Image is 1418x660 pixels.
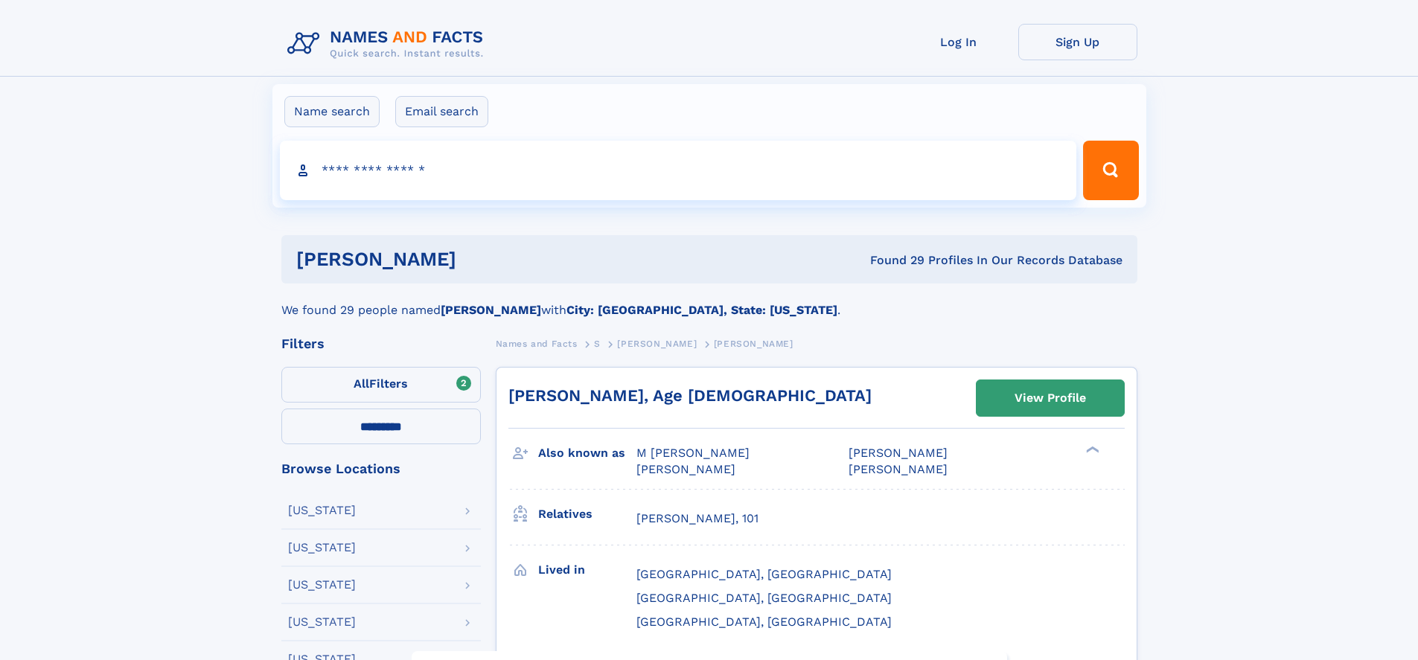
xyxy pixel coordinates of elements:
div: Browse Locations [281,462,481,475]
div: [US_STATE] [288,616,356,628]
div: [US_STATE] [288,504,356,516]
span: [GEOGRAPHIC_DATA], [GEOGRAPHIC_DATA] [636,615,892,629]
b: City: [GEOGRAPHIC_DATA], State: [US_STATE] [566,303,837,317]
div: [US_STATE] [288,579,356,591]
span: [PERSON_NAME] [714,339,793,349]
a: [PERSON_NAME], 101 [636,510,758,527]
a: [PERSON_NAME], Age [DEMOGRAPHIC_DATA] [508,386,872,405]
div: [US_STATE] [288,542,356,554]
a: Log In [899,24,1018,60]
h1: [PERSON_NAME] [296,250,663,269]
span: [PERSON_NAME] [617,339,697,349]
span: [PERSON_NAME] [849,446,948,460]
a: S [594,334,601,353]
div: We found 29 people named with . [281,283,1137,319]
div: ❯ [1082,445,1100,455]
label: Filters [281,367,481,403]
b: [PERSON_NAME] [441,303,541,317]
h3: Also known as [538,440,636,466]
span: S [594,339,601,349]
h3: Relatives [538,502,636,527]
span: [GEOGRAPHIC_DATA], [GEOGRAPHIC_DATA] [636,567,892,581]
a: Names and Facts [496,334,578,353]
img: Logo Names and Facts [281,24,496,64]
div: View Profile [1015,381,1086,415]
span: All [354,377,369,391]
input: search input [280,141,1077,200]
label: Name search [284,96,380,127]
span: [GEOGRAPHIC_DATA], [GEOGRAPHIC_DATA] [636,591,892,605]
div: Filters [281,337,481,350]
h3: Lived in [538,557,636,583]
span: [PERSON_NAME] [849,462,948,476]
a: Sign Up [1018,24,1137,60]
a: View Profile [977,380,1124,416]
a: [PERSON_NAME] [617,334,697,353]
button: Search Button [1083,141,1138,200]
div: Found 29 Profiles In Our Records Database [663,252,1122,269]
span: M [PERSON_NAME] [636,446,750,460]
span: [PERSON_NAME] [636,462,735,476]
label: Email search [395,96,488,127]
